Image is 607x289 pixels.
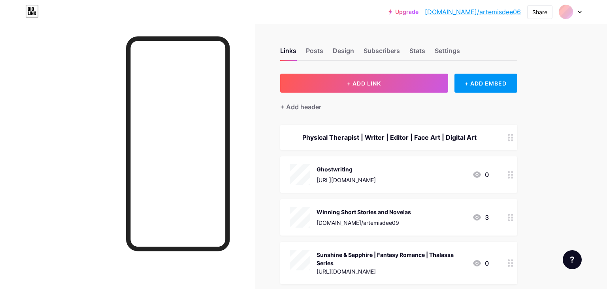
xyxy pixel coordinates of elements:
[280,74,448,93] button: + ADD LINK
[472,259,489,268] div: 0
[280,46,296,60] div: Links
[472,213,489,222] div: 3
[317,251,466,267] div: Sunshine & Sapphire | Fantasy Romance | Thalassa Series
[317,267,466,276] div: [URL][DOMAIN_NAME]
[280,102,321,112] div: + Add header
[347,80,381,87] span: + ADD LINK
[409,46,425,60] div: Stats
[364,46,400,60] div: Subscribers
[317,176,376,184] div: [URL][DOMAIN_NAME]
[306,46,323,60] div: Posts
[333,46,354,60] div: Design
[532,8,547,16] div: Share
[454,74,517,93] div: + ADD EMBED
[317,208,411,216] div: Winning Short Stories and Novelas
[317,165,376,173] div: Ghostwriting
[472,170,489,179] div: 0
[435,46,460,60] div: Settings
[317,219,411,227] div: [DOMAIN_NAME]/artemisdee09
[290,133,489,142] div: Physical Therapist | Writer | Editor | Face Art | Digital Art
[425,7,521,17] a: [DOMAIN_NAME]/artemisdee06
[388,9,418,15] a: Upgrade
